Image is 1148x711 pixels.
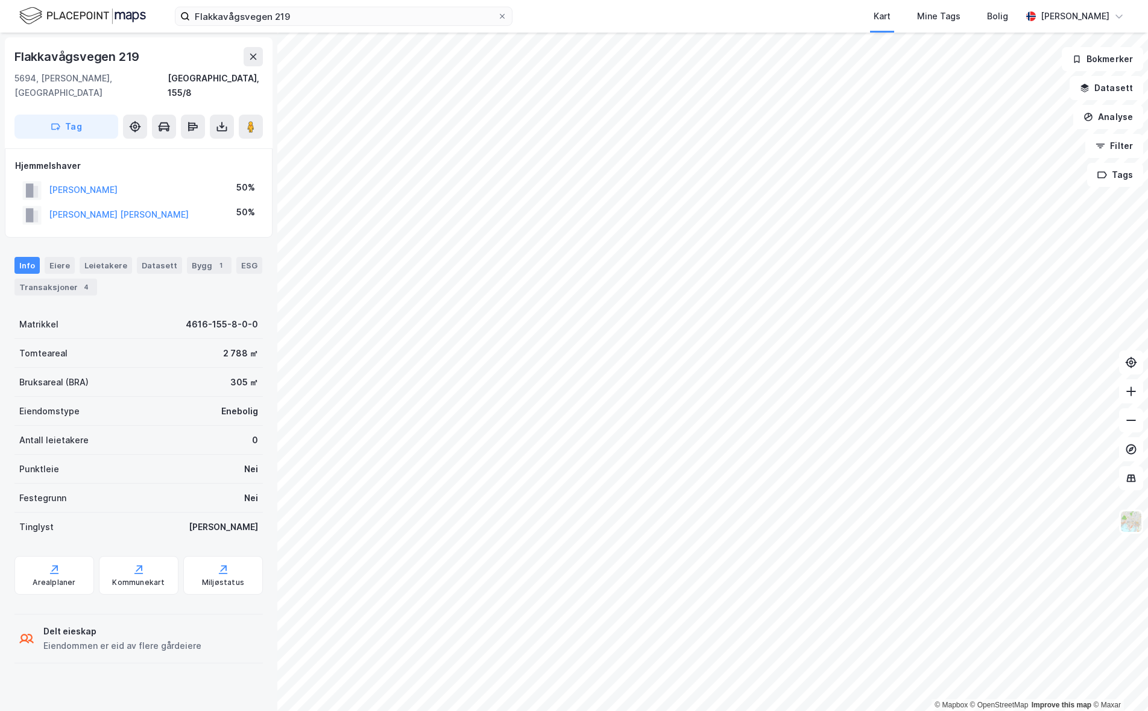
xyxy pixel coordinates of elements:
div: Kommunekart [112,578,165,587]
button: Tag [14,115,118,139]
div: Leietakere [80,257,132,274]
div: Tomteareal [19,346,68,361]
div: 4616-155-8-0-0 [186,317,258,332]
div: Eiendommen er eid av flere gårdeiere [43,639,201,653]
div: Antall leietakere [19,433,89,447]
button: Tags [1087,163,1143,187]
a: Improve this map [1032,701,1091,709]
div: Eiere [45,257,75,274]
div: 4 [80,281,92,293]
div: [PERSON_NAME] [1041,9,1109,24]
div: Enebolig [221,404,258,419]
div: Transaksjoner [14,279,97,295]
div: Nei [244,462,258,476]
div: Mine Tags [917,9,960,24]
img: Z [1120,510,1143,533]
div: 305 ㎡ [230,375,258,390]
div: Flakkavågsvegen 219 [14,47,142,66]
div: Kart [874,9,891,24]
div: Hjemmelshaver [15,159,262,173]
div: Nei [244,491,258,505]
button: Analyse [1073,105,1143,129]
div: 50% [236,205,255,220]
div: Eiendomstype [19,404,80,419]
div: Bolig [987,9,1008,24]
div: 0 [252,433,258,447]
iframe: Chat Widget [1088,653,1148,711]
div: Festegrunn [19,491,66,505]
div: 1 [215,259,227,271]
div: Datasett [137,257,182,274]
div: Info [14,257,40,274]
div: [PERSON_NAME] [189,520,258,534]
input: Søk på adresse, matrikkel, gårdeiere, leietakere eller personer [190,7,497,25]
a: OpenStreetMap [970,701,1029,709]
button: Filter [1085,134,1143,158]
img: logo.f888ab2527a4732fd821a326f86c7f29.svg [19,5,146,27]
div: ESG [236,257,262,274]
button: Datasett [1070,76,1143,100]
div: Matrikkel [19,317,58,332]
div: Delt eieskap [43,624,201,639]
div: 5694, [PERSON_NAME], [GEOGRAPHIC_DATA] [14,71,168,100]
div: 50% [236,180,255,195]
div: Kontrollprogram for chat [1088,653,1148,711]
div: [GEOGRAPHIC_DATA], 155/8 [168,71,263,100]
a: Mapbox [935,701,968,709]
div: Bygg [187,257,232,274]
div: Punktleie [19,462,59,476]
div: Tinglyst [19,520,54,534]
button: Bokmerker [1062,47,1143,71]
div: Arealplaner [33,578,75,587]
div: 2 788 ㎡ [223,346,258,361]
div: Bruksareal (BRA) [19,375,89,390]
div: Miljøstatus [202,578,244,587]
